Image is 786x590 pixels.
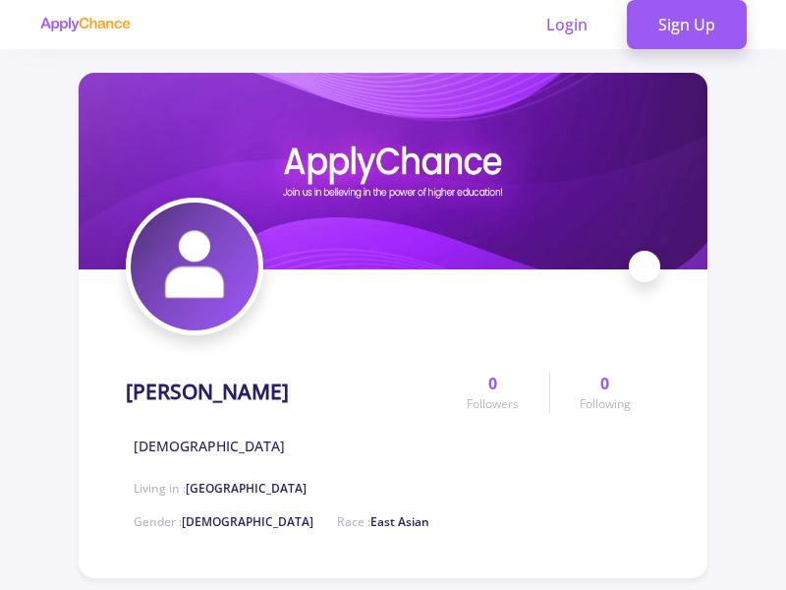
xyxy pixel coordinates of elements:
span: 0 [488,372,497,395]
a: 0Followers [437,372,548,413]
span: [GEOGRAPHIC_DATA] [186,480,307,497]
img: zahra zargariavatar [131,203,258,330]
span: Gender : [134,513,313,530]
span: [DEMOGRAPHIC_DATA] [134,436,285,456]
span: Followers [467,395,519,413]
a: 0Following [549,372,660,413]
span: [DEMOGRAPHIC_DATA] [182,513,313,530]
span: Following [580,395,631,413]
span: Living in : [134,480,307,497]
img: zahra zargaricover image [79,73,707,269]
h1: [PERSON_NAME] [126,380,289,404]
img: applychance logo text only [39,17,131,32]
span: East Asian [370,513,429,530]
span: Race : [337,513,429,530]
span: 0 [600,372,609,395]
